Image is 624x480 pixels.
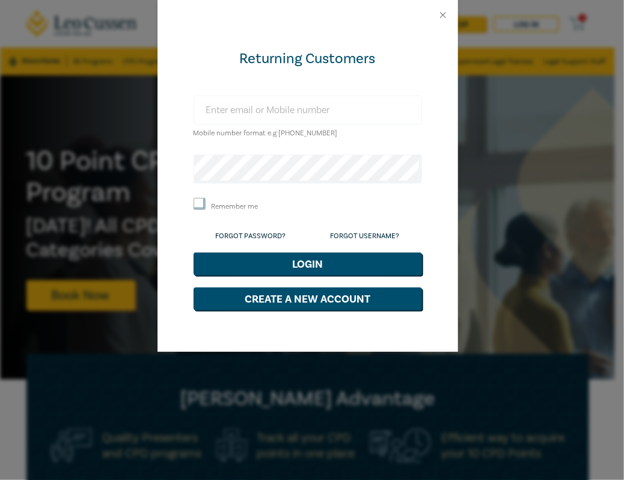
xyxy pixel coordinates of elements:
[438,10,448,20] button: Close
[194,288,422,310] button: Create a New Account
[212,202,258,212] label: Remember me
[331,232,400,241] a: Forgot Username?
[194,253,422,275] button: Login
[194,49,422,69] div: Returning Customers
[194,96,422,125] input: Enter email or Mobile number
[216,232,286,241] a: Forgot Password?
[194,129,338,138] small: Mobile number format e.g [PHONE_NUMBER]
